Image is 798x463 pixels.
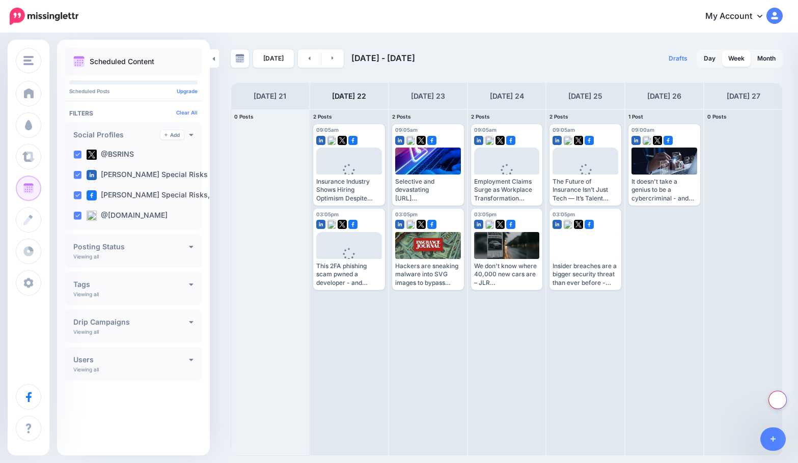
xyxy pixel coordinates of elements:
[73,366,99,372] p: Viewing all
[316,127,339,133] span: 09:05am
[73,131,160,138] h4: Social Profiles
[631,178,697,202] div: It doesn't take a genius to be a cybercriminal - and open source ransomware is making it easier t...
[553,178,618,202] div: The Future of Insurance Isn’t Just Tech — It’s Talent [URL][DOMAIN_NAME]
[23,56,34,65] img: menu.png
[338,220,347,229] img: twitter-square.png
[553,220,562,229] img: linkedin-square.png
[571,164,599,190] div: Loading
[160,130,184,139] a: Add
[553,136,562,145] img: linkedin-square.png
[253,49,294,68] a: [DATE]
[335,248,363,274] div: Loading
[351,53,415,63] span: [DATE] - [DATE]
[73,291,99,297] p: Viewing all
[395,262,461,287] div: Hackers are sneaking malware into SVG images to bypass antivirus - here's what we know [URL][DOMA...
[471,113,490,120] span: 2 Posts
[664,136,673,145] img: facebook-square.png
[73,243,189,250] h4: Posting Status
[496,220,505,229] img: twitter-square.png
[628,113,643,120] span: 1 Post
[395,220,404,229] img: linkedin-square.png
[406,136,415,145] img: bluesky-square.png
[177,88,198,94] a: Upgrade
[485,136,494,145] img: bluesky-square.png
[87,170,97,180] img: linkedin-square.png
[417,220,426,229] img: twitter-square.png
[563,136,572,145] img: bluesky-square.png
[663,49,694,68] a: Drafts
[87,211,168,221] label: @[DOMAIN_NAME]
[332,90,366,102] h4: [DATE] 22
[234,113,254,120] span: 0 Posts
[395,211,418,217] span: 03:05pm
[87,190,97,200] img: facebook-square.png
[87,170,219,180] label: [PERSON_NAME] Special Risks (…
[585,220,594,229] img: facebook-square.png
[406,220,415,229] img: bluesky-square.png
[653,136,662,145] img: twitter-square.png
[549,113,568,120] span: 2 Posts
[73,281,189,288] h4: Tags
[568,90,602,102] h4: [DATE] 25
[496,136,505,145] img: twitter-square.png
[335,164,363,190] div: Loading
[474,136,483,145] img: linkedin-square.png
[87,190,218,200] label: [PERSON_NAME] Special Risks, …
[87,150,134,160] label: @BSRINS
[698,50,722,67] a: Day
[395,178,461,202] div: Selective and devastating [URL][DOMAIN_NAME]
[553,262,618,287] div: Insider breaches are a bigger security threat than ever before - here's how your business can sta...
[338,136,347,145] img: twitter-square.png
[485,220,494,229] img: bluesky-square.png
[73,253,99,259] p: Viewing all
[647,90,681,102] h4: [DATE] 26
[392,113,411,120] span: 2 Posts
[493,164,521,190] div: Loading
[87,150,97,160] img: twitter-square.png
[316,211,339,217] span: 03:05pm
[585,136,594,145] img: facebook-square.png
[235,54,244,63] img: calendar-grey-darker.png
[395,136,404,145] img: linkedin-square.png
[642,136,651,145] img: bluesky-square.png
[574,220,583,229] img: twitter-square.png
[474,178,540,202] div: Employment Claims Surge as Workplace Transformation Creates New Risk Exposures [URL][DOMAIN_NAME]
[474,262,540,287] div: We don't know where 40,000 new cars are – JLR [URL][DOMAIN_NAME]
[474,211,497,217] span: 03:05pm
[669,55,687,62] span: Drafts
[474,127,497,133] span: 09:05am
[395,127,418,133] span: 09:05am
[631,127,654,133] span: 09:00am
[69,89,198,94] p: Scheduled Posts
[427,220,436,229] img: facebook-square.png
[417,136,426,145] img: twitter-square.png
[553,127,575,133] span: 09:05am
[73,329,99,335] p: Viewing all
[553,211,575,217] span: 03:05pm
[727,90,760,102] h4: [DATE] 27
[313,113,332,120] span: 2 Posts
[316,220,325,229] img: linkedin-square.png
[316,178,382,202] div: Insurance Industry Shows Hiring Optimism Despite Persistent Talent Challenges [URL][DOMAIN_NAME]
[707,113,727,120] span: 0 Posts
[254,90,286,102] h4: [DATE] 21
[348,136,357,145] img: facebook-square.png
[695,4,783,29] a: My Account
[631,136,641,145] img: linkedin-square.png
[574,136,583,145] img: twitter-square.png
[506,136,515,145] img: facebook-square.png
[69,109,198,117] h4: Filters
[506,220,515,229] img: facebook-square.png
[316,262,382,287] div: This 2FA phishing scam pwned a developer - and endangered billions of npm downloads [URL][DOMAIN_...
[490,90,524,102] h4: [DATE] 24
[327,136,336,145] img: bluesky-square.png
[348,220,357,229] img: facebook-square.png
[474,220,483,229] img: linkedin-square.png
[87,211,97,221] img: bluesky-square.png
[176,109,198,115] a: Clear All
[73,56,85,67] img: calendar.png
[10,8,78,25] img: Missinglettr
[327,220,336,229] img: bluesky-square.png
[316,136,325,145] img: linkedin-square.png
[427,136,436,145] img: facebook-square.png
